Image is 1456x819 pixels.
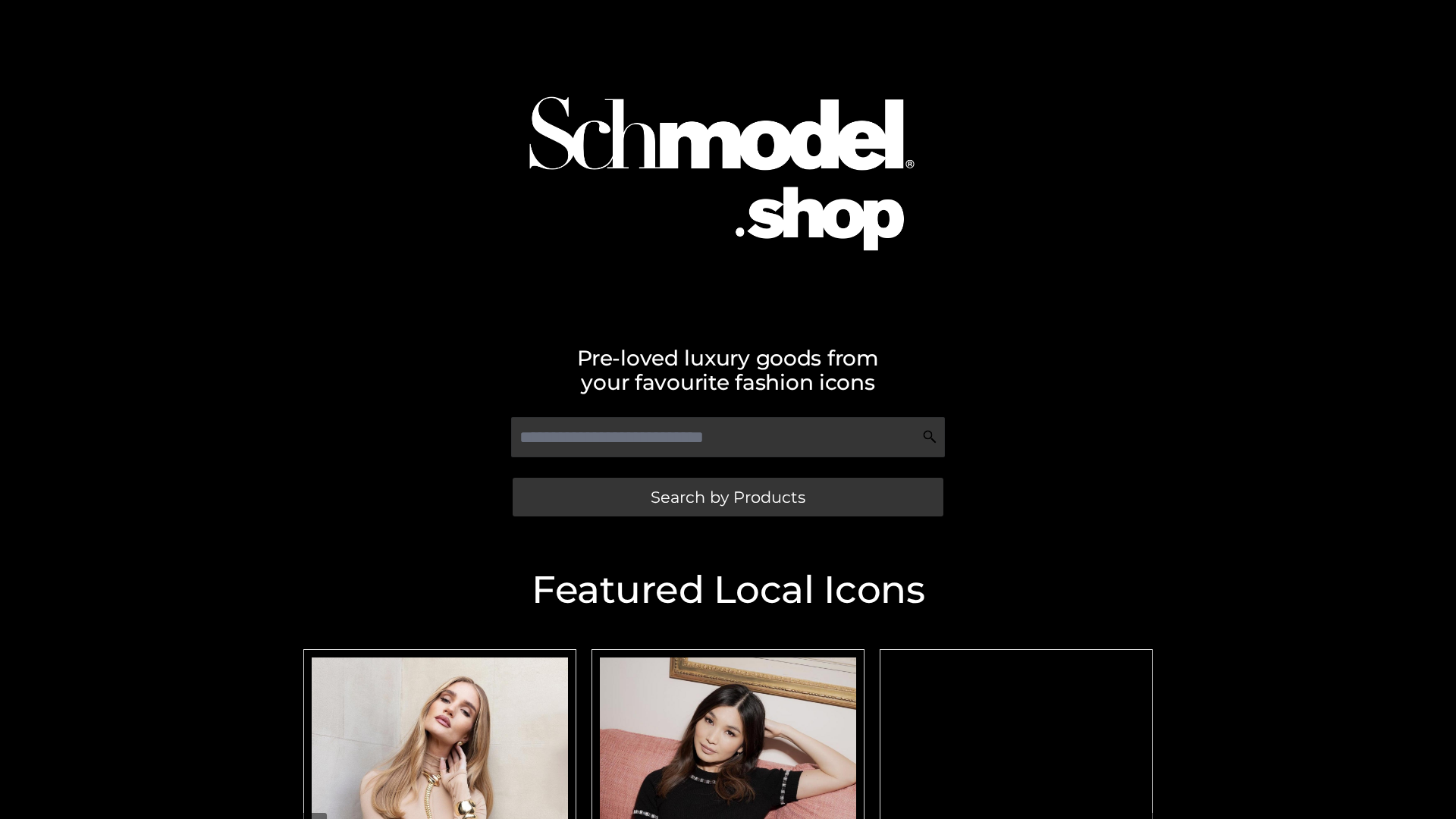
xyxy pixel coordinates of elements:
[922,429,937,444] img: Search Icon
[513,478,943,516] a: Search by Products
[651,489,805,505] span: Search by Products
[296,571,1160,609] h2: Featured Local Icons​
[296,346,1160,394] h2: Pre-loved luxury goods from your favourite fashion icons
